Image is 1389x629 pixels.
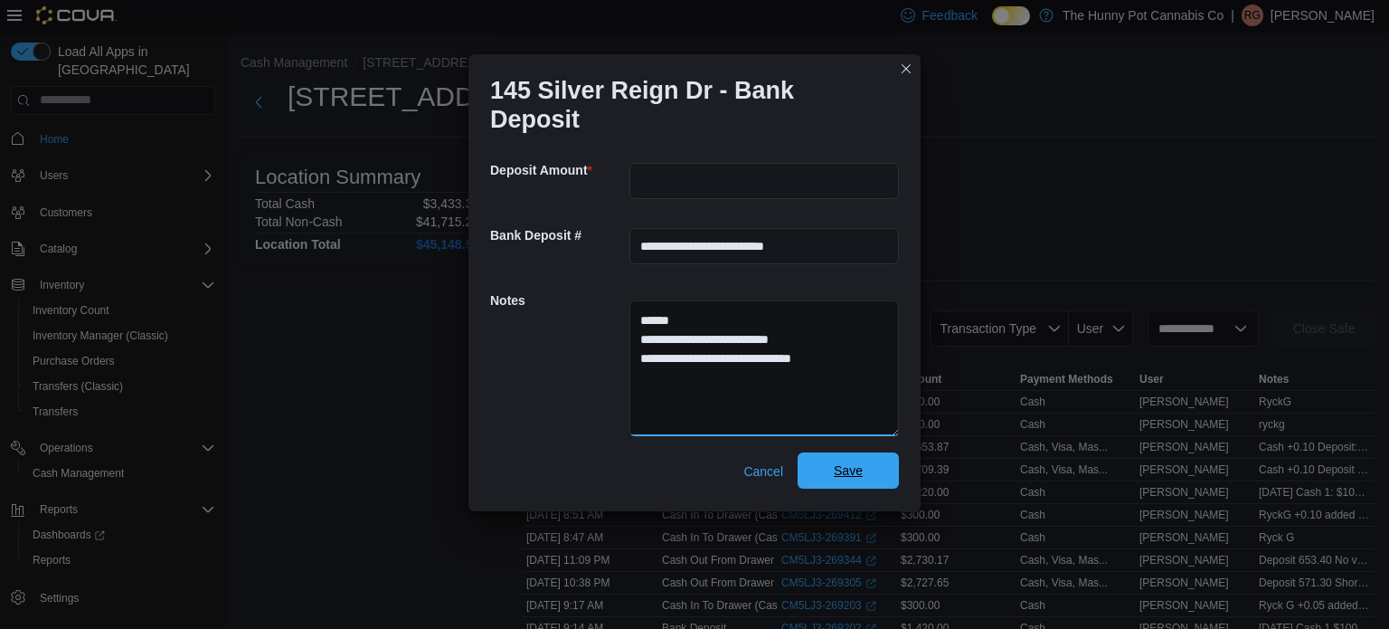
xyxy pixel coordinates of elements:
span: Save [834,462,863,480]
h1: 145 Silver Reign Dr - Bank Deposit [490,76,884,134]
h5: Bank Deposit # [490,217,626,253]
button: Closes this modal window [895,58,917,80]
h5: Notes [490,282,626,319]
span: Cancel [743,462,783,481]
h5: Deposit Amount [490,152,626,188]
button: Save [798,453,899,489]
button: Cancel [736,453,790,490]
